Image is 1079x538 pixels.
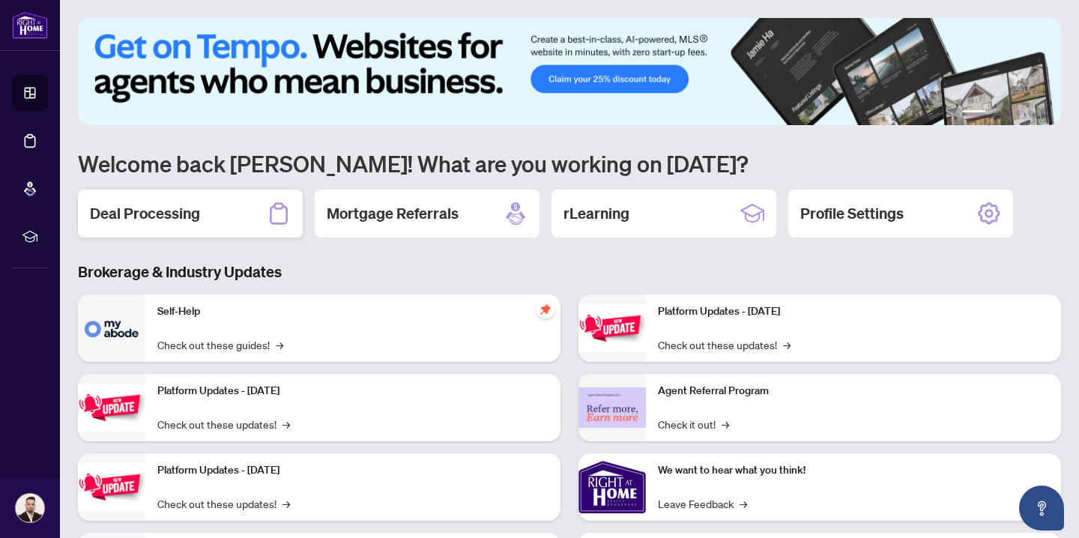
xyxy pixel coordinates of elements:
[740,495,747,512] span: →
[563,203,629,224] h2: rLearning
[157,416,290,432] a: Check out these updates!→
[78,463,145,510] img: Platform Updates - July 21, 2025
[783,336,791,353] span: →
[327,203,459,224] h2: Mortgage Referrals
[578,453,646,521] img: We want to hear what you think!
[157,495,290,512] a: Check out these updates!→
[537,300,554,318] span: pushpin
[578,304,646,351] img: Platform Updates - June 23, 2025
[78,262,1061,282] h3: Brokerage & Industry Updates
[658,462,1049,479] p: We want to hear what you think!
[282,416,290,432] span: →
[962,110,986,116] button: 1
[157,462,548,479] p: Platform Updates - [DATE]
[658,383,1049,399] p: Agent Referral Program
[157,383,548,399] p: Platform Updates - [DATE]
[658,336,791,353] a: Check out these updates!→
[90,203,200,224] h2: Deal Processing
[658,416,729,432] a: Check it out!→
[658,495,747,512] a: Leave Feedback→
[1028,110,1034,116] button: 5
[658,303,1049,320] p: Platform Updates - [DATE]
[578,387,646,429] img: Agent Referral Program
[1016,110,1022,116] button: 4
[157,303,548,320] p: Self-Help
[78,294,145,362] img: Self-Help
[276,336,283,353] span: →
[12,11,48,39] img: logo
[722,416,729,432] span: →
[992,110,998,116] button: 2
[1040,110,1046,116] button: 6
[157,336,283,353] a: Check out these guides!→
[282,495,290,512] span: →
[78,149,1061,178] h1: Welcome back [PERSON_NAME]! What are you working on [DATE]?
[1019,486,1064,531] button: Open asap
[16,494,44,522] img: Profile Icon
[78,384,145,431] img: Platform Updates - September 16, 2025
[800,203,904,224] h2: Profile Settings
[78,18,1061,125] img: Slide 0
[1004,110,1010,116] button: 3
